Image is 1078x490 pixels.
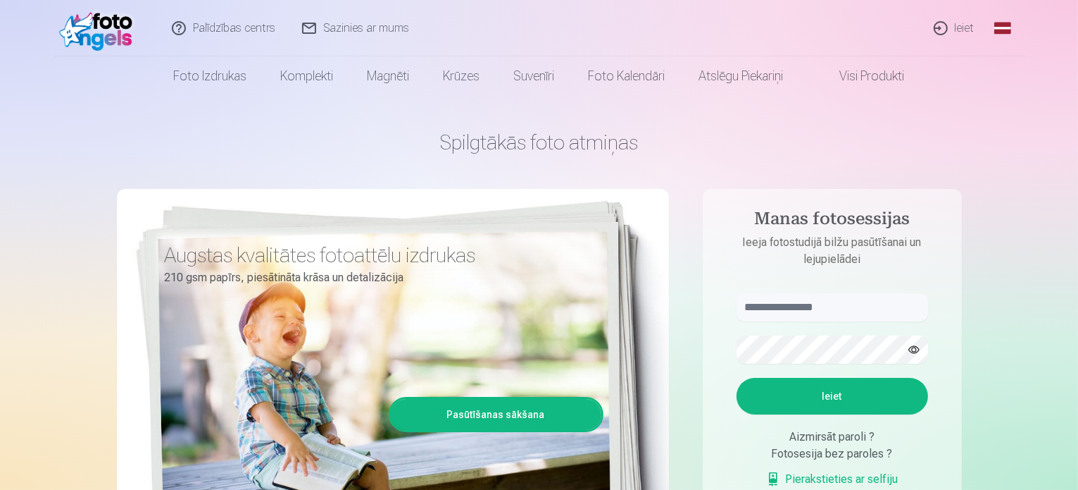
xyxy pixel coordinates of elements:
[737,446,928,463] div: Fotosesija bez paroles ?
[165,243,593,268] h3: Augstas kvalitātes fotoattēlu izdrukas
[737,429,928,446] div: Aizmirsāt paroli ?
[682,56,801,96] a: Atslēgu piekariņi
[497,56,572,96] a: Suvenīri
[117,130,962,155] h1: Spilgtākās foto atmiņas
[427,56,497,96] a: Krūzes
[391,399,601,430] a: Pasūtīšanas sākšana
[165,268,593,288] p: 210 gsm papīrs, piesātināta krāsa un detalizācija
[264,56,351,96] a: Komplekti
[157,56,264,96] a: Foto izdrukas
[766,471,898,488] a: Pierakstieties ar selfiju
[59,6,140,51] img: /fa1
[572,56,682,96] a: Foto kalendāri
[351,56,427,96] a: Magnēti
[801,56,922,96] a: Visi produkti
[722,234,942,268] p: Ieeja fotostudijā bilžu pasūtīšanai un lejupielādei
[722,209,942,234] h4: Manas fotosessijas
[737,378,928,415] button: Ieiet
